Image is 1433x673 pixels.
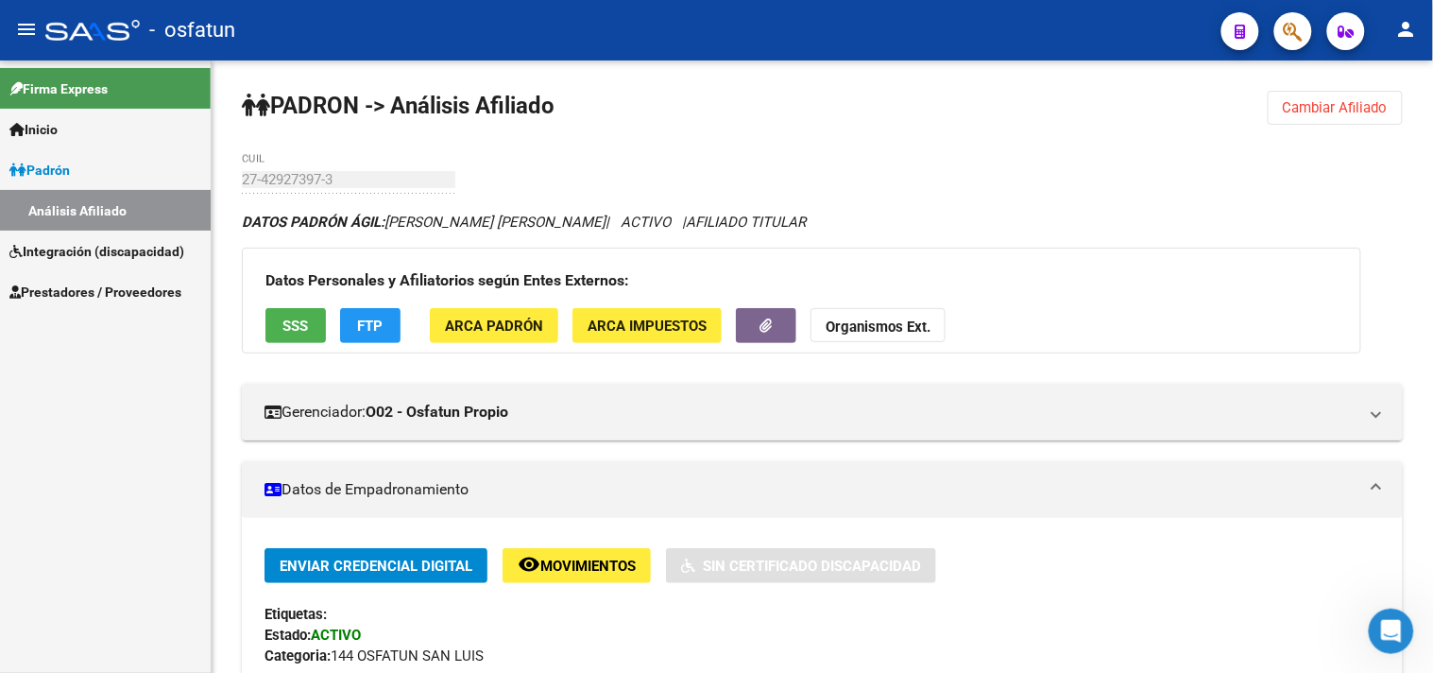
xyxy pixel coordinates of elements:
span: Sin Certificado Discapacidad [703,558,921,575]
span: - osfatun [149,9,235,51]
strong: PADRON -> Análisis Afiliado [242,93,554,119]
button: ARCA Impuestos [572,308,722,343]
mat-icon: remove_red_eye [518,553,540,576]
span: Movimientos [540,558,636,575]
i: | ACTIVO | [242,214,806,231]
mat-icon: person [1395,18,1418,41]
span: [PERSON_NAME] [PERSON_NAME] [242,214,606,231]
mat-panel-title: Datos de Empadronamiento [264,479,1357,500]
strong: ACTIVO [311,627,361,644]
button: Sin Certificado Discapacidad [666,548,936,583]
mat-icon: menu [15,18,38,41]
button: Movimientos [503,548,651,583]
span: Padrón [9,160,70,181]
h3: Datos Personales y Afiliatorios según Entes Externos: [265,267,1338,294]
mat-panel-title: Gerenciador: [264,402,1357,423]
span: Cambiar Afiliado [1283,99,1388,116]
button: Cambiar Afiliado [1268,91,1403,125]
span: Inicio [9,119,58,140]
span: ARCA Impuestos [588,318,707,335]
strong: Categoria: [264,647,331,664]
button: SSS [265,308,326,343]
strong: Organismos Ext. [826,319,930,336]
button: Organismos Ext. [810,308,946,343]
button: ARCA Padrón [430,308,558,343]
div: 144 OSFATUN SAN LUIS [264,646,1380,666]
span: AFILIADO TITULAR [686,214,806,231]
strong: O02 - Osfatun Propio [366,402,508,423]
span: FTP [358,318,384,335]
span: Enviar Credencial Digital [280,558,472,575]
span: SSS [283,318,309,335]
span: Integración (discapacidad) [9,241,184,262]
mat-expansion-panel-header: Datos de Empadronamiento [242,461,1403,518]
span: Prestadores / Proveedores [9,282,181,302]
button: Enviar Credencial Digital [264,548,487,583]
mat-expansion-panel-header: Gerenciador:O02 - Osfatun Propio [242,384,1403,440]
strong: Estado: [264,627,311,644]
strong: Etiquetas: [264,606,327,623]
button: FTP [340,308,401,343]
span: ARCA Padrón [445,318,543,335]
strong: DATOS PADRÓN ÁGIL: [242,214,384,231]
iframe: Intercom live chat [1369,609,1414,654]
span: Firma Express [9,78,108,99]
